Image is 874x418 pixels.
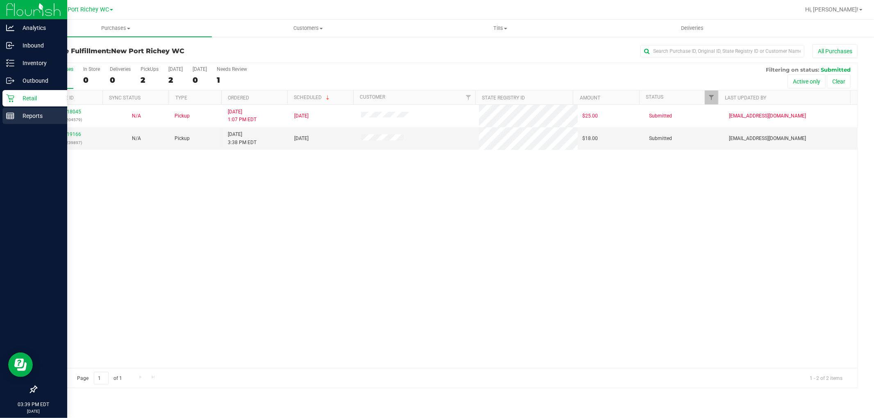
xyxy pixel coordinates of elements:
[14,23,64,33] p: Analytics
[462,90,475,104] a: Filter
[649,135,672,142] span: Submitted
[729,135,806,142] span: [EMAIL_ADDRESS][DOMAIN_NAME]
[217,66,247,72] div: Needs Review
[8,352,33,377] iframe: Resource center
[6,94,14,102] inline-svg: Retail
[83,66,100,72] div: In Store
[168,75,183,85] div: 2
[110,66,131,72] div: Deliveries
[4,401,64,408] p: 03:39 PM EDT
[404,25,596,32] span: Tills
[294,112,309,120] span: [DATE]
[766,66,819,73] span: Filtering on status:
[294,135,309,142] span: [DATE]
[646,94,663,100] a: Status
[41,116,98,124] p: (316204579)
[111,47,184,55] span: New Port Richey WC
[6,77,14,85] inline-svg: Outbound
[583,112,598,120] span: $25.00
[132,113,141,119] span: Not Applicable
[228,95,249,101] a: Ordered
[41,139,98,147] p: (316239897)
[14,41,64,50] p: Inbound
[132,112,141,120] button: N/A
[212,20,404,37] a: Customers
[175,95,187,101] a: Type
[404,20,596,37] a: Tills
[827,75,851,88] button: Clear
[193,75,207,85] div: 0
[58,131,81,137] a: 11819166
[294,95,331,100] a: Scheduled
[482,95,525,101] a: State Registry ID
[803,372,849,384] span: 1 - 2 of 2 items
[725,95,766,101] a: Last Updated By
[4,408,64,414] p: [DATE]
[6,41,14,50] inline-svg: Inbound
[20,20,212,37] a: Purchases
[175,112,190,120] span: Pickup
[141,66,159,72] div: PickUps
[580,95,600,101] a: Amount
[596,20,788,37] a: Deliveries
[821,66,851,73] span: Submitted
[132,135,141,142] button: N/A
[583,135,598,142] span: $18.00
[20,25,212,32] span: Purchases
[649,112,672,120] span: Submitted
[6,112,14,120] inline-svg: Reports
[141,75,159,85] div: 2
[640,45,804,57] input: Search Purchase ID, Original ID, State Registry ID or Customer Name...
[36,47,310,55] h3: Purchase Fulfillment:
[228,108,257,124] span: [DATE] 1:07 PM EDT
[6,24,14,32] inline-svg: Analytics
[14,58,64,68] p: Inventory
[168,66,183,72] div: [DATE]
[83,75,100,85] div: 0
[788,75,826,88] button: Active only
[110,75,131,85] div: 0
[14,76,64,86] p: Outbound
[705,90,718,104] a: Filter
[729,112,806,120] span: [EMAIL_ADDRESS][DOMAIN_NAME]
[670,25,715,32] span: Deliveries
[70,372,129,384] span: Page of 1
[228,131,257,146] span: [DATE] 3:38 PM EDT
[813,44,858,58] button: All Purchases
[132,136,141,141] span: Not Applicable
[217,75,247,85] div: 1
[805,6,858,13] span: Hi, [PERSON_NAME]!
[14,111,64,121] p: Reports
[6,59,14,67] inline-svg: Inventory
[175,135,190,142] span: Pickup
[193,66,207,72] div: [DATE]
[212,25,404,32] span: Customers
[58,109,81,115] a: 11818045
[94,372,109,384] input: 1
[360,94,386,100] a: Customer
[109,95,141,101] a: Sync Status
[14,93,64,103] p: Retail
[54,6,109,13] span: New Port Richey WC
